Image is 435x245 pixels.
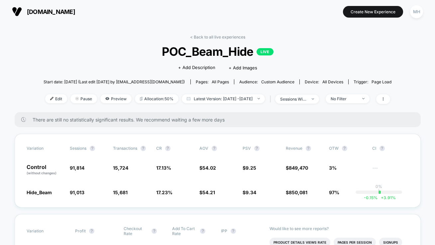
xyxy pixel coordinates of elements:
[378,189,380,194] p: |
[221,228,227,233] span: IPP
[75,228,86,233] span: Profit
[376,184,382,189] p: 0%
[312,98,314,100] img: end
[212,146,217,151] button: ?
[372,146,409,151] span: CI
[364,195,378,200] span: -0.15 %
[243,165,256,171] span: $
[172,226,197,236] span: Add To Cart Rate
[258,98,260,99] img: end
[196,79,229,84] div: Pages:
[10,6,77,17] button: [DOMAIN_NAME]
[27,164,63,176] p: Control
[113,146,137,151] span: Transactions
[246,190,256,195] span: 9.34
[100,94,132,103] span: Preview
[152,228,157,234] button: ?
[243,146,251,151] span: PSV
[261,79,294,84] span: Custom Audience
[243,190,256,195] span: $
[410,5,423,18] div: MH
[380,146,385,151] button: ?
[322,79,343,84] span: all devices
[372,79,391,84] span: Page Load
[90,146,95,151] button: ?
[27,171,56,175] span: (without changes)
[27,8,75,15] span: [DOMAIN_NAME]
[408,5,425,19] button: MH
[140,97,143,101] img: rebalance
[202,190,215,195] span: 54.21
[135,94,178,103] span: Allocation: 50%
[329,190,339,195] span: 97%
[27,190,52,195] span: Hide_Beam
[124,226,148,236] span: Checkout Rate
[156,190,172,195] span: 17.23 %
[289,165,308,171] span: 849,470
[45,94,67,103] span: Edit
[199,165,216,171] span: $
[231,228,236,234] button: ?
[372,166,409,176] span: ---
[27,146,63,151] span: Variation
[343,6,403,18] button: Create New Experience
[70,190,84,195] span: 91,013
[299,79,348,84] span: Device:
[329,146,366,151] span: OTW
[113,190,128,195] span: 15,681
[331,96,357,101] div: No Filter
[286,190,307,195] span: $
[342,146,347,151] button: ?
[75,97,79,100] img: end
[202,165,216,171] span: 54.02
[44,79,185,84] span: Start date: [DATE] (Last edit [DATE] by [EMAIL_ADDRESS][DOMAIN_NAME])
[306,146,311,151] button: ?
[329,165,337,171] span: 3%
[61,44,374,58] span: POC_Beam_Hide
[27,226,63,236] span: Variation
[362,98,365,99] img: end
[381,195,383,200] span: +
[289,190,307,195] span: 850,081
[187,97,190,100] img: calendar
[70,94,97,103] span: Pause
[354,79,391,84] div: Trigger:
[239,79,294,84] div: Audience:
[70,165,84,171] span: 91,814
[270,226,409,231] p: Would like to see more reports?
[286,146,302,151] span: Revenue
[378,195,396,200] span: 3.91 %
[190,35,245,40] a: < Back to all live experiences
[280,97,307,102] div: sessions with impression
[199,190,215,195] span: $
[50,97,54,100] img: edit
[33,117,407,122] span: There are still no statistically significant results. We recommend waiting a few more days
[212,79,229,84] span: all pages
[254,146,260,151] button: ?
[156,146,162,151] span: CR
[89,228,94,234] button: ?
[229,65,257,70] span: + Add Images
[165,146,170,151] button: ?
[156,165,171,171] span: 17.13 %
[257,48,273,55] p: LIVE
[70,146,86,151] span: Sessions
[141,146,146,151] button: ?
[268,94,275,104] span: |
[178,64,215,71] span: + Add Description
[286,165,308,171] span: $
[199,146,208,151] span: AOV
[182,94,265,103] span: Latest Version: [DATE] - [DATE]
[12,7,22,17] img: Visually logo
[200,228,205,234] button: ?
[246,165,256,171] span: 9.25
[113,165,128,171] span: 15,724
